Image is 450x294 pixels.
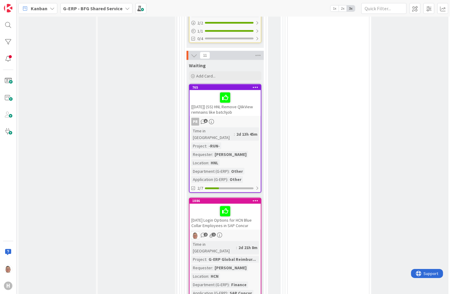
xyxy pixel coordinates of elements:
div: Requester [191,265,212,271]
span: 11 [200,52,210,59]
div: 2d 21h 8m [237,245,259,251]
div: Location [191,273,208,280]
div: [PERSON_NAME] [213,265,248,271]
span: : [227,176,228,183]
div: Project [191,143,206,149]
span: Kanban [31,5,47,12]
div: 765[[DATE]] (SS) HNL Remove QlikView remnains like batchjob [190,85,261,116]
span: : [229,168,230,175]
input: Quick Filter... [361,3,407,14]
span: 2/7 [197,185,203,192]
div: 765 [190,85,261,90]
img: Visit kanbanzone.com [4,4,12,12]
div: Department (G-ERP) [191,282,229,288]
img: lD [4,265,12,273]
span: Waiting [189,62,206,68]
div: Finance [230,282,248,288]
span: 6 [204,119,208,123]
span: : [229,282,230,288]
span: 0/4 [197,36,203,42]
span: 1 [212,233,216,237]
span: 3x [347,5,355,11]
div: H [4,282,12,290]
div: HNL [209,160,220,166]
span: : [236,245,237,251]
span: 2 / 2 [197,20,203,26]
div: 1886[DATE] Login Options for HCN Blue Collar Employees in SAP Concur [190,198,261,230]
span: : [208,160,209,166]
div: Location [191,160,208,166]
div: HCN [209,273,220,280]
div: PR [190,118,261,126]
div: Requester [191,151,212,158]
div: 2d 13h 45m [235,131,259,138]
span: : [212,265,213,271]
span: Support [13,1,27,8]
div: lD [190,232,261,239]
div: 765 [192,85,261,90]
span: 1 / 1 [197,28,203,34]
div: Other [230,168,244,175]
span: 1x [330,5,339,11]
span: : [206,143,207,149]
div: Time in [GEOGRAPHIC_DATA] [191,241,236,254]
div: PR [191,118,199,126]
span: 2 [204,233,208,237]
div: Department (G-ERP) [191,168,229,175]
span: 2x [339,5,347,11]
div: [PERSON_NAME] [213,151,248,158]
div: Time in [GEOGRAPHIC_DATA] [191,128,234,141]
b: G-ERP - BFG Shared Service [63,5,123,11]
div: 1886 [190,198,261,204]
div: [[DATE]] (SS) HNL Remove QlikView remnains like batchjob [190,90,261,116]
div: 2/2 [190,19,261,27]
div: G-ERP Global Reimbur... [207,256,257,263]
span: : [206,256,207,263]
span: : [208,273,209,280]
a: 765[[DATE]] (SS) HNL Remove QlikView remnains like batchjobPRTime in [GEOGRAPHIC_DATA]:2d 13h 45m... [189,84,261,193]
div: Application (G-ERP) [191,176,227,183]
div: [DATE] Login Options for HCN Blue Collar Employees in SAP Concur [190,204,261,230]
span: : [212,151,213,158]
span: Add Card... [196,73,215,79]
div: Other [228,176,243,183]
img: lD [191,232,199,239]
div: 1886 [192,199,261,203]
div: Project [191,256,206,263]
span: : [234,131,235,138]
div: 1/1 [190,27,261,35]
div: -RUN- [207,143,221,149]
